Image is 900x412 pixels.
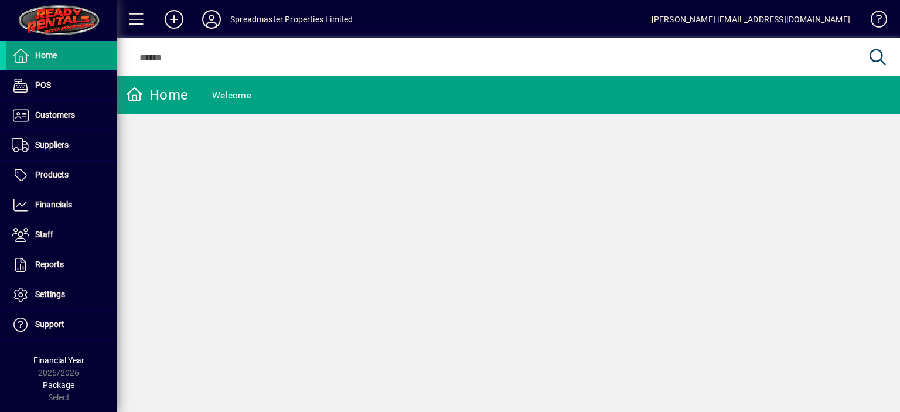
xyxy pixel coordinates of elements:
a: Financials [6,190,117,220]
a: Settings [6,280,117,309]
a: Customers [6,101,117,130]
span: Products [35,170,69,179]
span: Settings [35,290,65,299]
div: Welcome [212,86,251,105]
span: Home [35,50,57,60]
span: POS [35,80,51,90]
a: POS [6,71,117,100]
div: [PERSON_NAME] [EMAIL_ADDRESS][DOMAIN_NAME] [652,10,850,29]
a: Reports [6,250,117,280]
a: Suppliers [6,131,117,160]
a: Staff [6,220,117,250]
span: Financial Year [33,356,84,365]
div: Home [126,86,188,104]
span: Suppliers [35,140,69,149]
span: Package [43,380,74,390]
span: Customers [35,110,75,120]
a: Support [6,310,117,339]
a: Knowledge Base [862,2,885,40]
div: Spreadmaster Properties Limited [230,10,353,29]
button: Add [155,9,193,30]
button: Profile [193,9,230,30]
span: Reports [35,260,64,269]
span: Staff [35,230,53,239]
span: Financials [35,200,72,209]
span: Support [35,319,64,329]
a: Products [6,161,117,190]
